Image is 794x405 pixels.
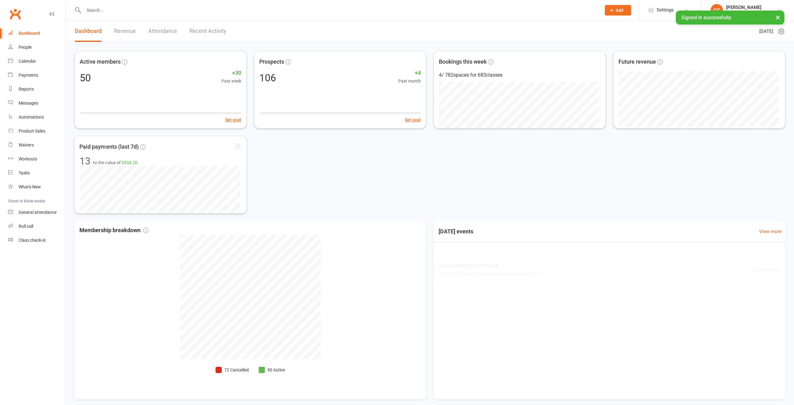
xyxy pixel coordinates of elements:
a: Dashboard [75,20,102,42]
div: Waivers [19,142,34,147]
span: Add [616,8,623,13]
span: Bookings this week [439,57,487,66]
span: Shooting Machine Booking [439,368,543,376]
span: to the value of [93,159,137,166]
div: Dashboard [19,31,40,36]
div: 50 [80,73,91,83]
span: Active members [80,57,121,66]
div: Reports [19,87,34,92]
div: Calendar [19,59,36,64]
span: Membership breakdown [79,226,149,235]
a: Messages [8,96,65,110]
div: Payments [19,73,38,78]
a: Roll call [8,219,65,233]
span: Prospects [259,57,284,66]
div: [PERSON_NAME] [726,5,762,10]
span: Shooting Machine Booking [439,289,543,297]
a: View more [759,228,782,235]
span: [DATE] [759,28,773,35]
span: 0 / 1 attendees [754,294,780,300]
a: Dashboard [8,26,65,40]
span: Shooting Machine Booking [439,262,543,270]
span: 8:30AM - 9:00AM | Coastal Basketball | Shooting Bay #1 [439,377,543,384]
div: CC [711,4,723,16]
div: 106 [259,73,276,83]
div: Workouts [19,156,37,161]
button: × [772,11,783,24]
a: Tasks [8,166,65,180]
a: Payments [8,68,65,82]
div: Messages [19,101,38,106]
div: 13 [79,156,91,166]
span: 0 / 1 attendees [754,346,780,353]
span: 8:00AM - 8:30AM | Coastal Basketball | Shooting Bay #2 [439,351,543,358]
a: Recent Activity [190,20,226,42]
span: 8:00AM - 8:30AM | Coastal Basketball | Shooting Bay #1 [439,324,543,331]
button: Set goal [225,116,241,123]
div: General attendance [19,210,56,215]
a: Workouts [8,152,65,166]
input: Search... [82,6,597,15]
div: Tasks [19,170,30,175]
span: Signed in successfully. [681,15,732,20]
a: Attendance [148,20,177,42]
span: Past month [398,78,421,84]
span: Shooting Machine Booking [439,315,543,323]
div: Class check-in [19,238,46,243]
div: Roll call [19,224,33,229]
button: Set goal [405,116,421,123]
span: Settings [657,3,674,17]
a: Automations [8,110,65,124]
span: +30 [221,69,241,78]
button: Add [605,5,631,16]
div: What's New [19,184,41,189]
div: 4 / 782 spaces for 683 classes [439,71,600,79]
a: General attendance kiosk mode [8,205,65,219]
a: Product Sales [8,124,65,138]
span: 0 / 1 attendees [754,266,780,273]
span: 0 / 1 attendees [754,373,780,380]
span: Paid payments (last 7d) [79,142,139,151]
a: Waivers [8,138,65,152]
span: Future revenue [618,57,656,66]
span: +4 [398,69,421,78]
span: 7:30AM - 8:00AM | Coastal Basketball | Shooting Bay #2 [439,298,543,305]
span: 0 / 1 attendees [754,320,780,327]
a: Class kiosk mode [8,233,65,247]
a: Calendar [8,54,65,68]
a: Clubworx [7,6,23,22]
div: People [19,45,32,50]
a: Revenue [114,20,136,42]
div: Product Sales [19,128,45,133]
span: Shooting Machine Booking [439,394,543,403]
span: Shooting Machine Booking [439,342,543,350]
a: People [8,40,65,54]
a: What's New [8,180,65,194]
li: 50 Active [259,367,285,373]
span: 7:30AM - 8:00AM | Coastal Basketball | Shooting Bay #1 [439,271,543,278]
span: Past week [221,78,241,84]
a: Reports [8,82,65,96]
h3: [DATE] events [434,226,478,237]
div: Automations [19,115,44,119]
li: 72 Cancelled [216,367,249,373]
div: Coastal Basketball [726,10,762,16]
span: $534.20 [122,160,138,165]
